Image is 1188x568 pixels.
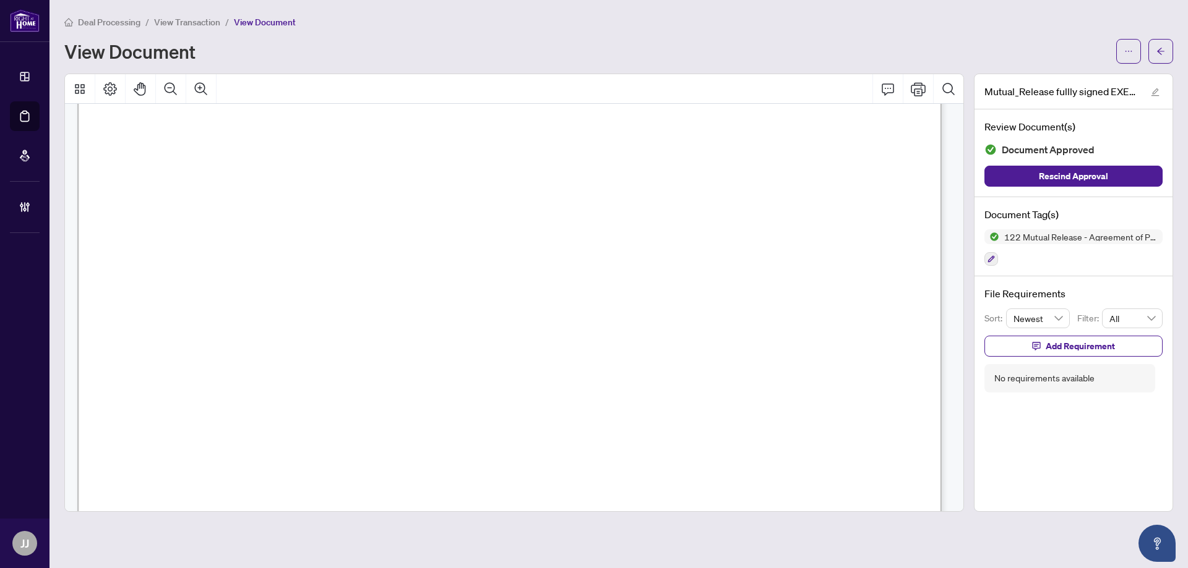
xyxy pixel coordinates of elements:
[984,336,1163,357] button: Add Requirement
[145,15,149,29] li: /
[1138,525,1176,562] button: Open asap
[1002,142,1095,158] span: Document Approved
[64,18,73,27] span: home
[984,207,1163,222] h4: Document Tag(s)
[984,143,997,156] img: Document Status
[78,17,140,28] span: Deal Processing
[1109,309,1155,328] span: All
[1039,166,1108,186] span: Rescind Approval
[1014,309,1063,328] span: Newest
[1151,88,1160,96] span: edit
[10,9,40,32] img: logo
[1046,336,1115,356] span: Add Requirement
[225,15,229,29] li: /
[1077,312,1102,325] p: Filter:
[999,232,1163,241] span: 122 Mutual Release - Agreement of Purchase and Sale
[984,286,1163,301] h4: File Requirements
[984,166,1163,187] button: Rescind Approval
[154,17,220,28] span: View Transaction
[64,41,196,61] h1: View Document
[984,229,999,244] img: Status Icon
[20,535,29,552] span: JJ
[234,17,296,28] span: View Document
[984,312,1006,325] p: Sort:
[994,371,1095,385] div: No requirements available
[1124,47,1133,56] span: ellipsis
[1156,47,1165,56] span: arrow-left
[984,119,1163,134] h4: Review Document(s)
[984,84,1139,99] span: Mutual_Release fullly signed EXECUTED.pdf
